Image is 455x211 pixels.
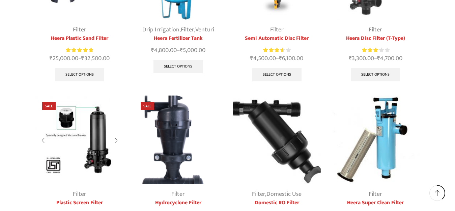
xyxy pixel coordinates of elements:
[81,53,84,63] span: ₹
[279,53,303,63] bdi: 6,100.00
[377,53,402,63] bdi: 4,700.00
[134,96,223,184] img: Hydrocyclone Filter
[73,25,86,35] a: Filter
[151,45,154,55] span: ₹
[171,189,185,199] a: Filter
[50,53,53,63] span: ₹
[263,47,290,54] div: Rated 3.67 out of 5
[270,25,284,35] a: Filter
[369,25,382,35] a: Filter
[134,199,223,207] a: Hydrocyclone Filter
[266,189,302,199] a: Domestic Use
[250,53,253,63] span: ₹
[153,60,203,74] a: Select options for “Heera Fertilizer Tank”
[233,199,321,207] a: Domestic RO Filter
[331,96,420,184] img: Heera-super-clean-filter
[50,53,78,63] bdi: 25,000.00
[81,53,110,63] bdi: 32,500.00
[351,68,400,82] a: Select options for “Heera Disc Filter (T-Type)”
[250,53,276,63] bdi: 4,500.00
[349,53,352,63] span: ₹
[134,46,223,55] span: –
[331,199,420,207] a: Heera Super Clean Filter
[263,47,283,54] span: Rated out of 5
[377,53,380,63] span: ₹
[180,45,183,55] span: ₹
[73,189,86,199] a: Filter
[66,47,93,54] div: Rated 5.00 out of 5
[42,102,56,110] span: Sale
[195,25,214,35] a: Venturi
[331,54,420,63] span: –
[233,34,321,43] a: Semi Automatic Disc Filter
[134,25,223,34] div: , ,
[279,53,282,63] span: ₹
[233,190,321,199] div: ,
[35,34,124,43] a: Heera Plastic Sand Filter
[180,45,205,55] bdi: 5,000.00
[141,102,154,110] span: Sale
[369,189,382,199] a: Filter
[233,96,321,184] img: Y-Type-Filter
[66,47,93,54] span: Rated out of 5
[362,47,378,54] span: Rated out of 5
[142,25,179,35] a: Drip Irrigation
[35,199,124,207] a: Plastic Screen Filter
[55,68,104,82] a: Select options for “Heera Plastic Sand Filter”
[35,54,124,63] span: –
[349,53,374,63] bdi: 3,300.00
[362,47,389,54] div: Rated 3.00 out of 5
[151,45,177,55] bdi: 4,800.00
[181,25,194,35] a: Filter
[252,68,302,82] a: Select options for “Semi Automatic Disc Filter”
[233,54,321,63] span: –
[252,189,265,199] a: Filter
[35,96,124,184] img: Plastic Screen Filter
[331,34,420,43] a: Heera Disc Filter (T-Type)
[134,34,223,43] a: Heera Fertilizer Tank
